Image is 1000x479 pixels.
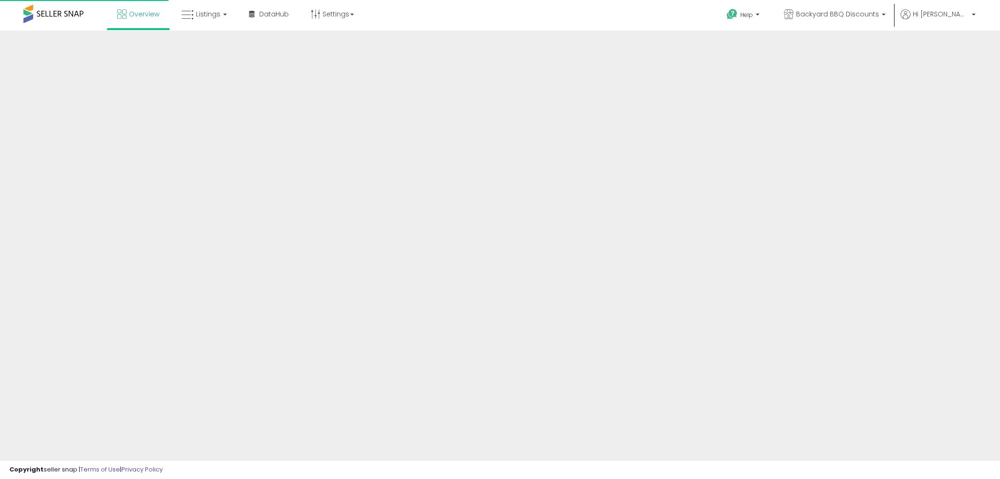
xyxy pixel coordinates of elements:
[796,9,879,19] span: Backyard BBQ Discounts
[129,9,159,19] span: Overview
[901,9,976,30] a: Hi [PERSON_NAME]
[726,8,738,20] i: Get Help
[259,9,289,19] span: DataHub
[740,11,753,19] span: Help
[196,9,220,19] span: Listings
[719,1,769,30] a: Help
[913,9,969,19] span: Hi [PERSON_NAME]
